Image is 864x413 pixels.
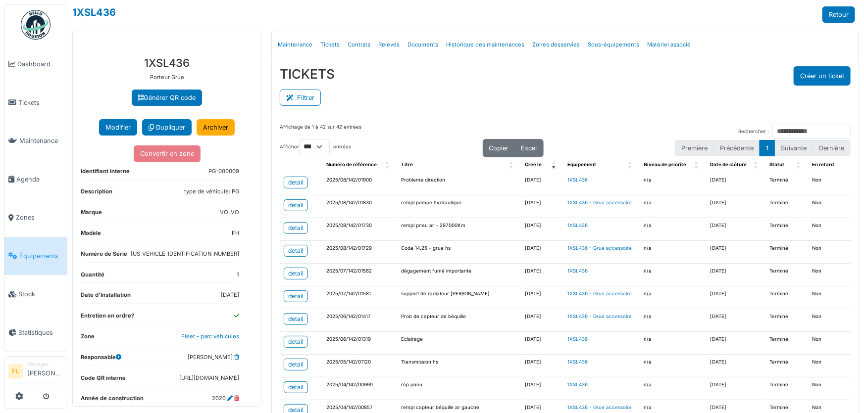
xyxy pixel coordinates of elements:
[81,374,126,386] dt: Code QR interne
[344,33,374,56] a: Contrats
[81,312,134,324] dt: Entretien en ordre?
[738,128,769,136] label: Rechercher :
[765,355,808,377] td: Terminé
[643,33,695,56] a: Matériel associé
[322,355,397,377] td: 2025/05/142/01120
[644,162,687,167] span: Niveau de priorité
[284,245,308,257] a: detail
[567,291,632,296] a: 1XSL436 - Grue accessoire
[81,332,95,345] dt: Zone
[27,361,63,368] div: Manager
[181,333,239,340] a: Fleet - parc véhicules
[322,195,397,218] td: 2025/08/142/01830
[628,157,634,173] span: Équipement: Activate to sort
[4,45,67,84] a: Dashboard
[808,377,851,400] td: Non
[27,361,63,382] li: [PERSON_NAME]
[284,268,308,279] a: detail
[706,264,765,286] td: [DATE]
[142,119,192,136] a: Dupliquer
[284,199,308,211] a: detail
[316,33,344,56] a: Tickets
[640,173,706,195] td: n/a
[322,377,397,400] td: 2025/04/142/00990
[765,309,808,332] td: Terminé
[17,59,63,69] span: Dashboard
[397,195,521,218] td: rempl pompe hydraulique
[221,291,239,299] dd: [DATE]
[489,144,509,152] span: Copier
[567,268,588,274] a: 1XSL436
[280,66,335,82] h3: TICKETS
[288,246,304,255] div: detail
[521,241,563,264] td: [DATE]
[521,377,563,400] td: [DATE]
[81,250,127,262] dt: Numéro de Série
[521,173,563,195] td: [DATE]
[288,337,304,346] div: detail
[81,229,101,241] dt: Modèle
[21,10,51,40] img: Badge_color-CXgf-gQk.svg
[284,381,308,393] a: detail
[397,241,521,264] td: Code 14.25 - grue hs
[509,157,515,173] span: Titre: Activate to sort
[521,218,563,241] td: [DATE]
[808,218,851,241] td: Non
[567,245,632,251] a: 1XSL436 - Grue accessoire
[8,361,63,384] a: FL Manager[PERSON_NAME]
[528,33,584,56] a: Zones desservies
[521,195,563,218] td: [DATE]
[765,377,808,400] td: Terminé
[706,309,765,332] td: [DATE]
[81,291,131,303] dt: Date d'Installation
[765,241,808,264] td: Terminé
[640,377,706,400] td: n/a
[567,314,632,319] a: 1XSL436 - Grue accessoire
[81,271,104,283] dt: Quantité
[237,271,239,279] dd: 1
[765,195,808,218] td: Terminé
[280,90,321,106] button: Filtrer
[706,355,765,377] td: [DATE]
[284,313,308,325] a: detail
[8,364,23,379] li: FL
[808,241,851,264] td: Non
[640,241,706,264] td: n/a
[232,229,239,237] dd: FH
[4,237,67,275] a: Équipements
[769,162,784,167] span: Statut
[808,264,851,286] td: Non
[640,218,706,241] td: n/a
[322,286,397,309] td: 2025/07/142/01581
[131,250,239,258] dd: [US_VEHICLE_IDENTIFICATION_NUMBER]
[326,162,377,167] span: Numéro de référence
[808,309,851,332] td: Non
[385,157,391,173] span: Numéro de référence: Activate to sort
[567,177,588,183] a: 1XSL436
[808,286,851,309] td: Non
[640,286,706,309] td: n/a
[754,157,760,173] span: Date de clôture: Activate to sort
[567,336,588,342] a: 1XSL436
[4,122,67,160] a: Maintenance
[274,33,316,56] a: Maintenance
[99,119,137,136] button: Modifier
[19,136,63,145] span: Maintenance
[706,173,765,195] td: [DATE]
[794,66,851,86] button: Créer un ticket
[521,286,563,309] td: [DATE]
[521,355,563,377] td: [DATE]
[19,251,63,261] span: Équipements
[288,315,304,323] div: detail
[81,208,102,221] dt: Marque
[640,309,706,332] td: n/a
[706,286,765,309] td: [DATE]
[322,241,397,264] td: 2025/08/142/01729
[288,269,304,278] div: detail
[706,218,765,241] td: [DATE]
[397,218,521,241] td: rempl pneu ar - 297000Km
[397,309,521,332] td: Prob de capteur de béquille
[796,157,802,173] span: Statut: Activate to sort
[822,6,855,23] a: Retour
[706,241,765,264] td: [DATE]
